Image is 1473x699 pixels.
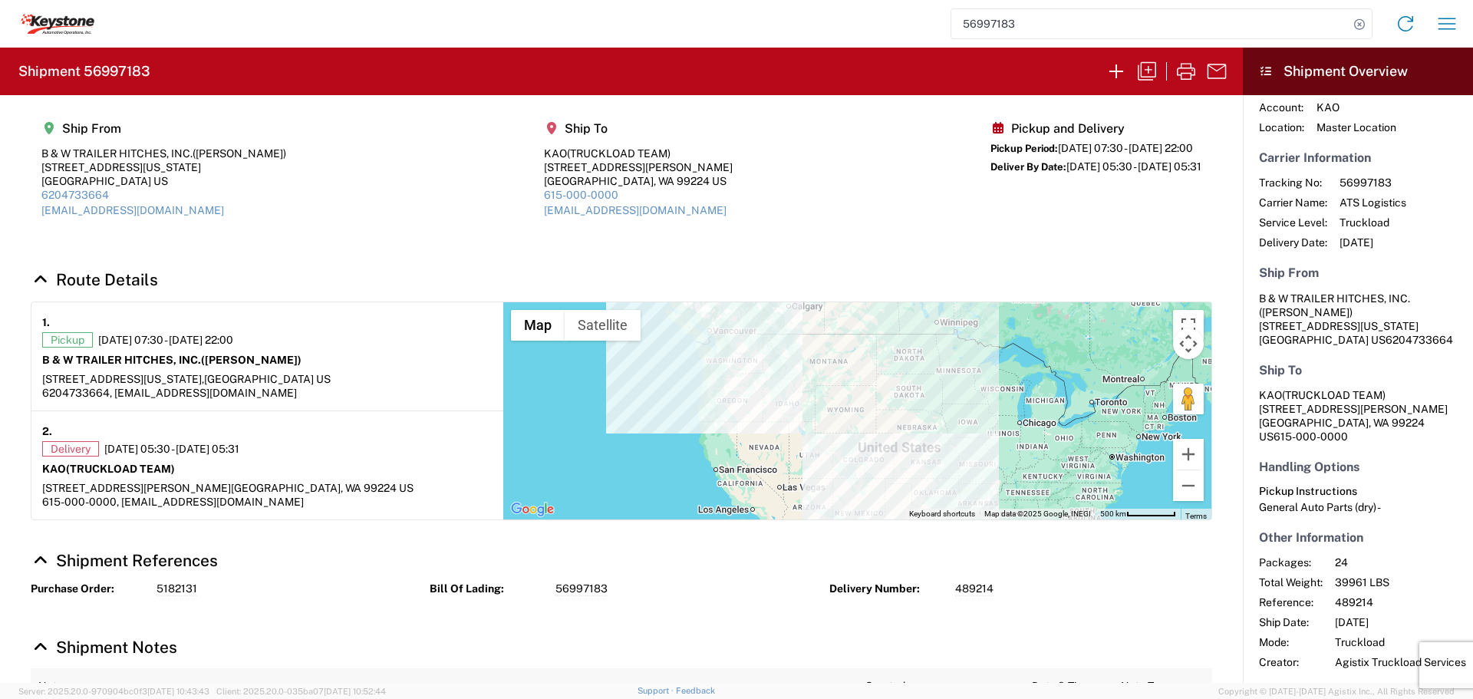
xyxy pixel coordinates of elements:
[544,189,618,201] a: 615-000-0000
[193,147,286,160] span: ([PERSON_NAME])
[1259,655,1323,669] span: Creator:
[1259,196,1327,209] span: Carrier Name:
[1259,120,1304,134] span: Location:
[1282,389,1386,401] span: (TRUCKLOAD TEAM)
[829,582,944,596] strong: Delivery Number:
[216,687,386,696] span: Client: 2025.20.0-035ba07
[1096,509,1181,519] button: Map Scale: 500 km per 61 pixels
[1259,176,1327,190] span: Tracking No:
[1335,635,1466,649] span: Truckload
[1218,684,1455,698] span: Copyright © [DATE]-[DATE] Agistix Inc., All Rights Reserved
[1259,292,1457,347] address: [GEOGRAPHIC_DATA] US
[1185,512,1207,520] a: Terms
[42,495,493,509] div: 615-000-0000, [EMAIL_ADDRESS][DOMAIN_NAME]
[511,310,565,341] button: Show street map
[1335,615,1466,629] span: [DATE]
[544,204,727,216] a: [EMAIL_ADDRESS][DOMAIN_NAME]
[544,174,733,188] div: [GEOGRAPHIC_DATA], WA 99224 US
[66,463,175,475] span: (TRUCKLOAD TEAM)
[1335,556,1466,569] span: 24
[1259,460,1457,474] h5: Handling Options
[42,441,99,457] span: Delivery
[1259,306,1353,318] span: ([PERSON_NAME])
[955,582,994,596] span: 489214
[507,500,558,519] img: Google
[1259,389,1448,415] span: KAO [STREET_ADDRESS][PERSON_NAME]
[1316,101,1396,114] span: KAO
[638,686,676,695] a: Support
[1259,292,1410,305] span: B & W TRAILER HITCHES, INC.
[157,582,197,596] span: 5182131
[41,204,224,216] a: [EMAIL_ADDRESS][DOMAIN_NAME]
[42,463,175,475] strong: KAO
[1173,470,1204,501] button: Zoom out
[1173,310,1204,341] button: Toggle fullscreen view
[1259,265,1457,280] h5: Ship From
[1173,384,1204,414] button: Drag Pegman onto the map to open Street View
[41,189,109,201] a: 6204733664
[147,687,209,696] span: [DATE] 10:43:43
[507,500,558,519] a: Open this area in Google Maps (opens a new window)
[41,160,286,174] div: [STREET_ADDRESS][US_STATE]
[1340,216,1406,229] span: Truckload
[201,354,302,366] span: ([PERSON_NAME])
[1335,575,1466,589] span: 39961 LBS
[1335,595,1466,609] span: 489214
[18,687,209,696] span: Server: 2025.20.0-970904bc0f3
[1259,575,1323,589] span: Total Weight:
[1386,334,1453,346] span: 6204733664
[42,386,493,400] div: 6204733664, [EMAIL_ADDRESS][DOMAIN_NAME]
[544,147,733,160] div: KAO
[42,422,52,441] strong: 2.
[1259,556,1323,569] span: Packages:
[1259,388,1457,443] address: [GEOGRAPHIC_DATA], WA 99224 US
[1259,485,1457,498] h6: Pickup Instructions
[1058,142,1193,154] span: [DATE] 07:30 - [DATE] 22:00
[1243,48,1473,95] header: Shipment Overview
[555,582,608,596] span: 56997183
[430,582,545,596] strong: Bill Of Lading:
[990,121,1201,136] h5: Pickup and Delivery
[1259,615,1323,629] span: Ship Date:
[41,147,286,160] div: B & W TRAILER HITCHES, INC.
[1259,530,1457,545] h5: Other Information
[1259,101,1304,114] span: Account:
[42,482,231,494] span: [STREET_ADDRESS][PERSON_NAME]
[41,174,286,188] div: [GEOGRAPHIC_DATA] US
[1340,196,1406,209] span: ATS Logistics
[1259,363,1457,378] h5: Ship To
[544,121,733,136] h5: Ship To
[1274,430,1348,443] span: 615-000-0000
[1259,500,1457,514] div: General Auto Parts (dry) -
[42,354,302,366] strong: B & W TRAILER HITCHES, INC.
[565,310,641,341] button: Show satellite imagery
[98,333,233,347] span: [DATE] 07:30 - [DATE] 22:00
[42,332,93,348] span: Pickup
[231,482,414,494] span: [GEOGRAPHIC_DATA], WA 99224 US
[104,442,239,456] span: [DATE] 05:30 - [DATE] 05:31
[31,270,158,289] a: Hide Details
[1259,635,1323,649] span: Mode:
[544,160,733,174] div: [STREET_ADDRESS][PERSON_NAME]
[42,373,204,385] span: [STREET_ADDRESS][US_STATE],
[31,638,177,657] a: Hide Details
[1259,216,1327,229] span: Service Level:
[1100,509,1126,518] span: 500 km
[990,143,1058,154] span: Pickup Period:
[1259,595,1323,609] span: Reference:
[42,313,50,332] strong: 1.
[1316,120,1396,134] span: Master Location
[909,509,975,519] button: Keyboard shortcuts
[990,161,1066,173] span: Deliver By Date:
[1066,160,1201,173] span: [DATE] 05:30 - [DATE] 05:31
[1173,439,1204,470] button: Zoom in
[41,121,286,136] h5: Ship From
[31,582,146,596] strong: Purchase Order:
[1340,176,1406,190] span: 56997183
[31,551,218,570] a: Hide Details
[951,9,1349,38] input: Shipment, tracking or reference number
[1173,328,1204,359] button: Map camera controls
[1340,236,1406,249] span: [DATE]
[676,686,715,695] a: Feedback
[1335,655,1466,669] span: Agistix Truckload Services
